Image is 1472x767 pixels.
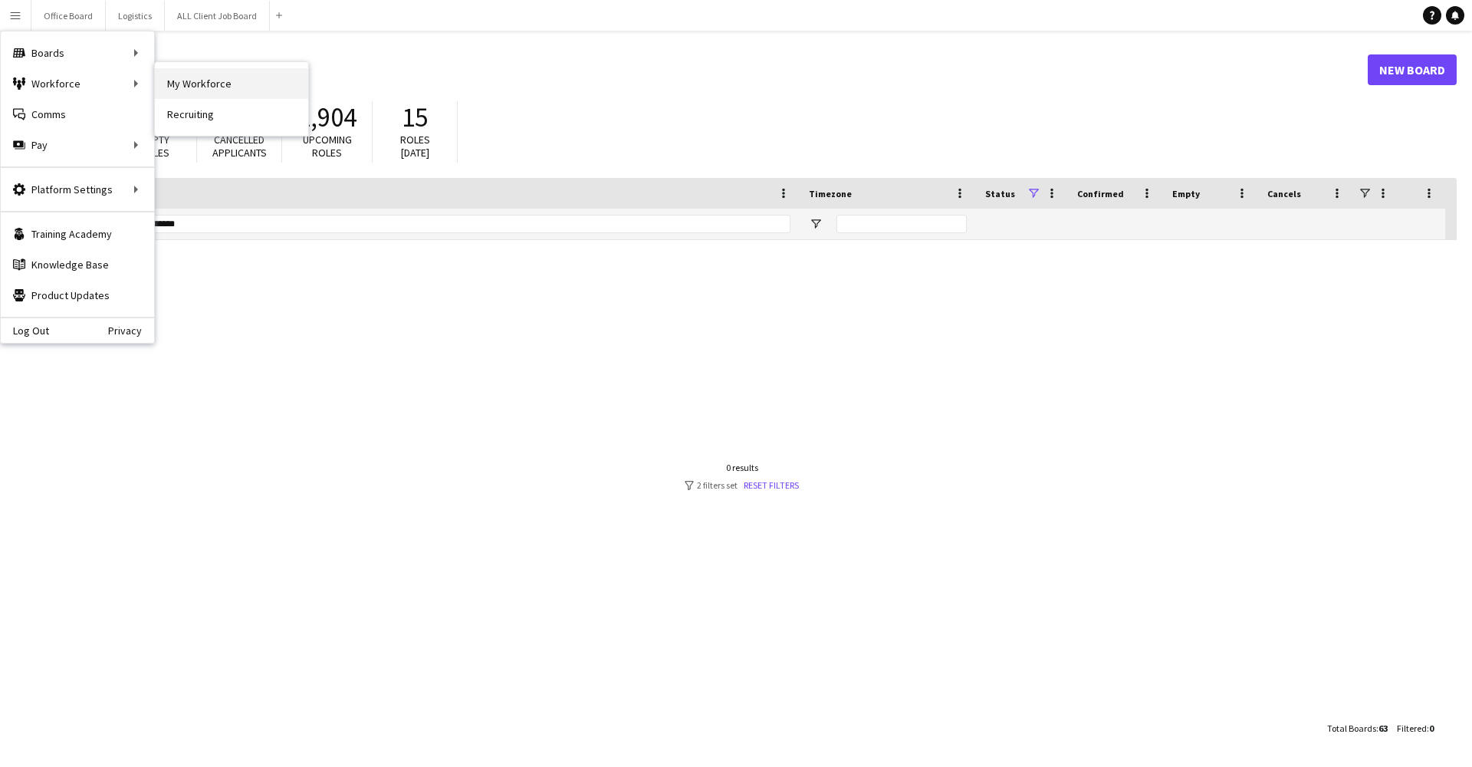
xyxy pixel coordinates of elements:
[1172,188,1200,199] span: Empty
[809,217,823,231] button: Open Filter Menu
[685,479,799,491] div: 2 filters set
[400,133,430,160] span: Roles [DATE]
[1327,723,1376,734] span: Total Boards
[303,133,352,160] span: Upcoming roles
[1327,713,1388,743] div: :
[1077,188,1124,199] span: Confirmed
[106,1,165,31] button: Logistics
[402,100,428,134] span: 15
[1,130,154,160] div: Pay
[1368,54,1457,85] a: New Board
[685,462,799,473] div: 0 results
[1397,713,1434,743] div: :
[1,219,154,249] a: Training Academy
[1429,723,1434,734] span: 0
[1397,723,1427,734] span: Filtered
[108,324,154,337] a: Privacy
[155,99,308,130] a: Recruiting
[1,68,154,99] div: Workforce
[64,215,790,233] input: Board name Filter Input
[1,174,154,205] div: Platform Settings
[1,99,154,130] a: Comms
[1,38,154,68] div: Boards
[836,215,967,233] input: Timezone Filter Input
[1378,723,1388,734] span: 63
[297,100,356,134] span: 1,904
[1,324,49,337] a: Log Out
[744,479,799,491] a: Reset filters
[1,249,154,280] a: Knowledge Base
[155,68,308,99] a: My Workforce
[165,1,270,31] button: ALL Client Job Board
[985,188,1015,199] span: Status
[31,1,106,31] button: Office Board
[1,280,154,311] a: Product Updates
[212,133,267,160] span: Cancelled applicants
[809,188,852,199] span: Timezone
[1267,188,1301,199] span: Cancels
[27,58,1368,81] h1: Boards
